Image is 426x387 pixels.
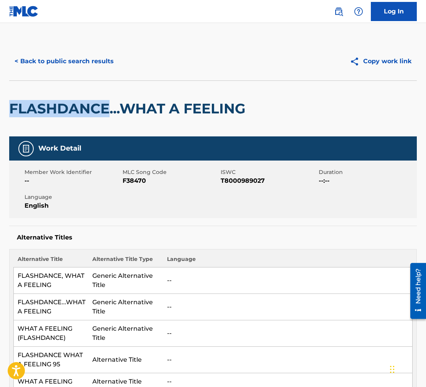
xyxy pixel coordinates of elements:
td: Alternative Title [88,347,163,373]
span: ISWC [221,168,317,176]
th: Alternative Title Type [88,255,163,267]
th: Alternative Title [14,255,88,267]
a: Public Search [331,4,346,19]
img: MLC Logo [9,6,39,17]
a: Log In [371,2,417,21]
div: Help [351,4,366,19]
span: MLC Song Code [123,168,219,176]
button: Copy work link [344,52,417,71]
td: Generic Alternative Title [88,267,163,294]
td: -- [163,320,413,347]
img: search [334,7,343,16]
iframe: Chat Widget [388,350,426,387]
td: -- [163,267,413,294]
span: Member Work Identifier [25,168,121,176]
td: Generic Alternative Title [88,294,163,320]
span: --:-- [319,176,415,185]
h5: Alternative Titles [17,234,409,241]
span: T8000989027 [221,176,317,185]
iframe: Resource Center [405,260,426,322]
span: F38470 [123,176,219,185]
td: -- [163,347,413,373]
span: Duration [319,168,415,176]
span: Language [25,193,121,201]
img: Copy work link [350,57,363,66]
td: Generic Alternative Title [88,320,163,347]
th: Language [163,255,413,267]
td: FLASHDANCE, WHAT A FEELING [14,267,88,294]
td: FLASHDANCE...WHAT A FEELING [14,294,88,320]
td: WHAT A FEELING (FLASHDANCE) [14,320,88,347]
span: English [25,201,121,210]
h2: FLASHDANCE...WHAT A FEELING [9,100,249,117]
td: -- [163,294,413,320]
span: -- [25,176,121,185]
td: FLASHDANCE WHAT A FEELING 95 [14,347,88,373]
button: < Back to public search results [9,52,119,71]
h5: Work Detail [38,144,81,153]
div: Drag [390,358,395,381]
img: help [354,7,363,16]
img: Work Detail [21,144,31,153]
